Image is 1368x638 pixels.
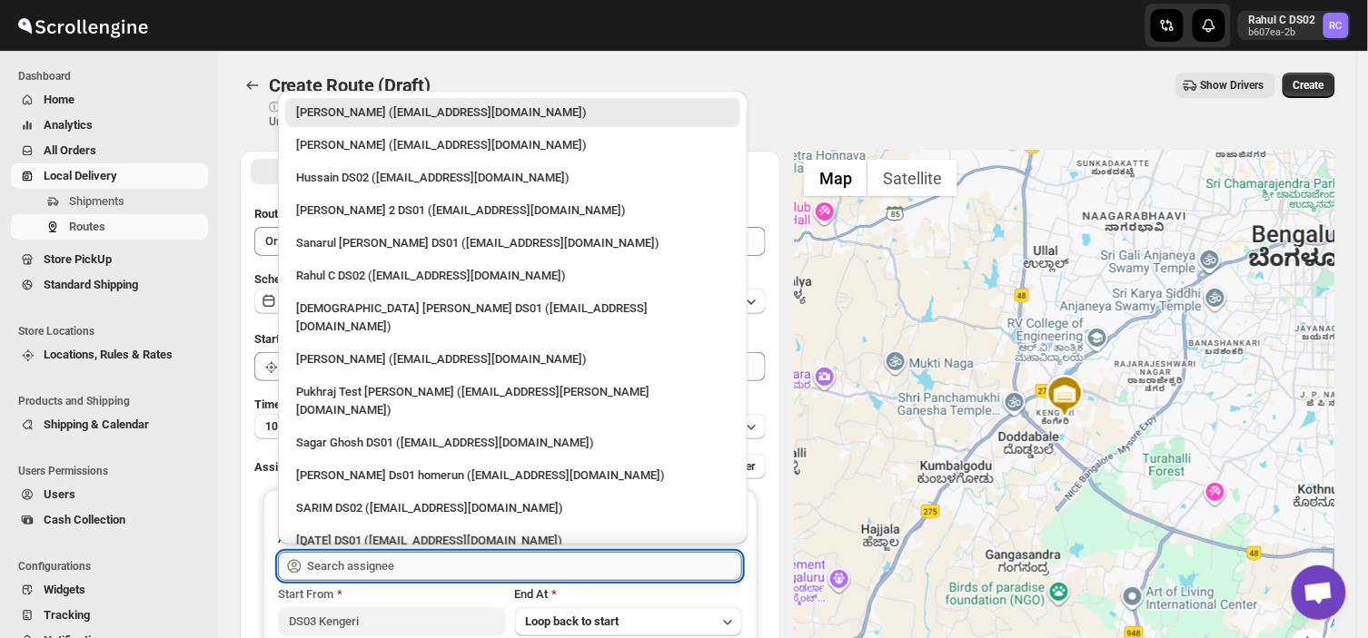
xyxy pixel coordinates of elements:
[278,127,748,160] li: Mujakkir Benguli (voweh79617@daypey.com)
[296,103,729,122] div: [PERSON_NAME] ([EMAIL_ADDRESS][DOMAIN_NAME])
[296,434,729,452] div: Sagar Ghosh DS01 ([EMAIL_ADDRESS][DOMAIN_NAME])
[44,487,75,501] span: Users
[804,160,867,196] button: Show street map
[11,412,208,437] button: Shipping & Calendar
[44,93,74,106] span: Home
[44,513,125,526] span: Cash Collection
[1283,73,1335,98] button: Create
[296,383,729,419] div: Pukhraj Test [PERSON_NAME] ([EMAIL_ADDRESS][PERSON_NAME][DOMAIN_NAME])
[1249,13,1316,27] p: Rahul C DS02
[11,603,208,628] button: Tracking
[1330,20,1343,32] text: RC
[296,267,729,285] div: Rahul C DS02 ([EMAIL_ADDRESS][DOMAIN_NAME])
[11,214,208,240] button: Routes
[269,74,431,96] span: Create Route (Draft)
[278,457,748,490] li: Sourav Ds01 homerun (bamij29633@eluxeer.com)
[18,394,209,408] span: Products and Shipping
[278,374,748,425] li: Pukhraj Test Grewal (lesogip197@pariag.com)
[278,290,748,341] li: Islam Laskar DS01 (vixib74172@ikowat.com)
[44,252,112,266] span: Store PickUp
[11,342,208,368] button: Locations, Rules & Rates
[254,460,303,474] span: Assign to
[11,113,208,138] button: Analytics
[18,324,209,339] span: Store Locations
[265,419,320,434] span: 10 minutes
[44,143,96,157] span: All Orders
[296,299,729,336] div: [DEMOGRAPHIC_DATA] [PERSON_NAME] DS01 ([EMAIL_ADDRESS][DOMAIN_NAME])
[296,136,729,154] div: [PERSON_NAME] ([EMAIL_ADDRESS][DOMAIN_NAME])
[296,499,729,517] div: SARIM DS02 ([EMAIL_ADDRESS][DOMAIN_NAME])
[44,169,117,182] span: Local Delivery
[254,414,766,439] button: 10 minutes
[1201,78,1264,93] span: Show Drivers
[254,227,766,256] input: Eg: Bengaluru Route
[254,207,318,221] span: Route Name
[69,194,124,208] span: Shipments
[278,225,748,258] li: Sanarul Haque DS01 (fefifag638@adosnan.com)
[240,73,265,98] button: Routes
[1238,11,1351,40] button: User menu
[1292,565,1346,620] a: Open chat
[254,289,766,314] button: [DATE]|[DATE]
[11,577,208,603] button: Widgets
[1323,13,1349,38] span: Rahul C DS02
[254,332,398,346] span: Start Location (Warehouse)
[251,159,509,184] button: All Route Options
[278,192,748,225] li: Ali Husain 2 DS01 (petec71113@advitize.com)
[254,398,328,411] span: Time Per Stop
[69,220,105,233] span: Routes
[1294,78,1324,93] span: Create
[1249,27,1316,38] p: b607ea-2b
[278,425,748,457] li: Sagar Ghosh DS01 (loneyoj483@downlor.com)
[15,3,151,48] img: ScrollEngine
[278,160,748,192] li: Hussain DS02 (jarav60351@abatido.com)
[44,348,173,361] span: Locations, Rules & Rates
[515,585,742,604] div: End At
[269,100,555,129] p: ⓘ Shipments can also be added from Shipments menu Unrouted tab
[278,490,748,523] li: SARIM DS02 (xititor414@owlny.com)
[296,532,729,550] div: [DATE] DS01 ([EMAIL_ADDRESS][DOMAIN_NAME])
[1175,73,1275,98] button: Show Drivers
[11,507,208,533] button: Cash Collection
[278,587,333,601] span: Start From
[278,523,748,555] li: Raja DS01 (gasecig398@owlny.com)
[296,466,729,485] div: [PERSON_NAME] Ds01 homerun ([EMAIL_ADDRESS][DOMAIN_NAME])
[296,201,729,220] div: [PERSON_NAME] 2 DS01 ([EMAIL_ADDRESS][DOMAIN_NAME])
[278,341,748,374] li: Vikas Rathod (lolegiy458@nalwan.com)
[11,138,208,163] button: All Orders
[307,552,742,581] input: Search assignee
[44,417,149,431] span: Shipping & Calendar
[278,258,748,290] li: Rahul C DS02 (rahul.chopra@home-run.co)
[867,160,957,196] button: Show satellite imagery
[18,464,209,478] span: Users Permissions
[18,69,209,83] span: Dashboard
[296,169,729,187] div: Hussain DS02 ([EMAIL_ADDRESS][DOMAIN_NAME])
[44,278,138,291] span: Standard Shipping
[44,118,93,132] span: Analytics
[44,583,85,596] span: Widgets
[254,272,327,286] span: Scheduled for
[278,98,748,127] li: Rahul Chopra (pukhraj@home-run.co)
[526,614,620,628] span: Loop back to start
[296,350,729,368] div: [PERSON_NAME] ([EMAIL_ADDRESS][DOMAIN_NAME])
[296,234,729,252] div: Sanarul [PERSON_NAME] DS01 ([EMAIL_ADDRESS][DOMAIN_NAME])
[515,607,742,636] button: Loop back to start
[44,608,90,622] span: Tracking
[11,87,208,113] button: Home
[18,559,209,574] span: Configurations
[11,189,208,214] button: Shipments
[11,482,208,507] button: Users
